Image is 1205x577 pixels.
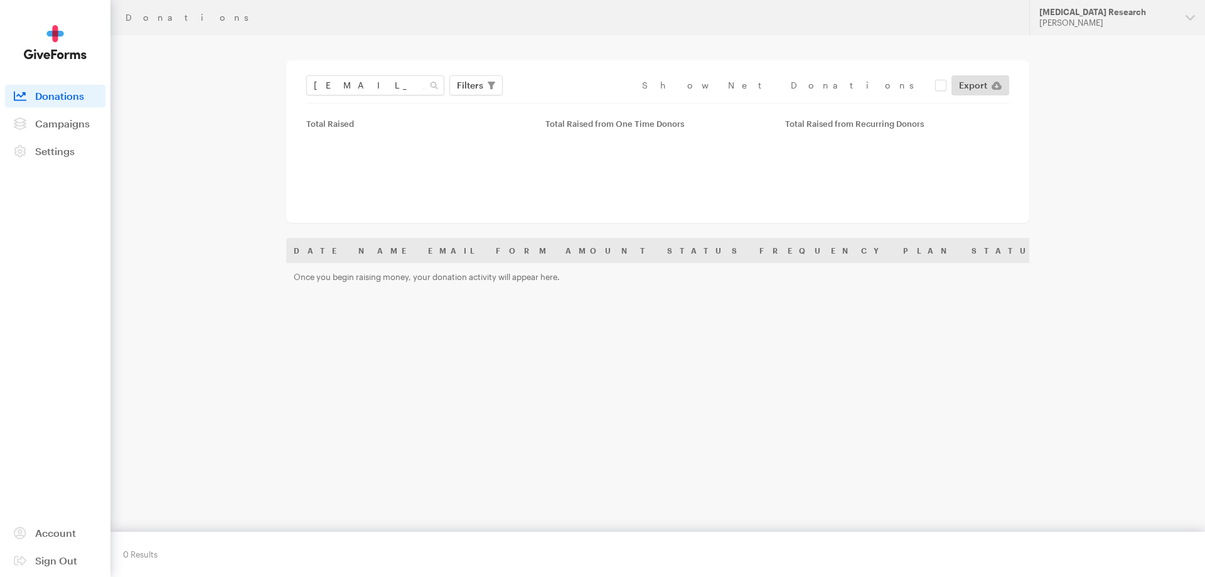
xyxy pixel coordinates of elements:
th: Plan Status [896,238,1056,263]
th: Form [488,238,558,263]
span: Donations [35,90,84,102]
div: Total Raised from Recurring Donors [785,119,1009,129]
div: 0 Results [123,544,158,564]
span: Filters [457,78,483,93]
span: Export [959,78,987,93]
a: Campaigns [5,112,105,135]
button: Filters [449,75,503,95]
span: Settings [35,145,75,157]
span: Sign Out [35,554,77,566]
div: [PERSON_NAME] [1039,18,1176,28]
a: Export [951,75,1009,95]
th: Date [286,238,351,263]
th: Amount [558,238,660,263]
a: Sign Out [5,549,105,572]
div: Total Raised [306,119,530,129]
a: Settings [5,140,105,163]
th: Frequency [752,238,896,263]
th: Name [351,238,420,263]
div: [MEDICAL_DATA] Research [1039,7,1176,18]
input: Search Name & Email [306,75,444,95]
a: Donations [5,85,105,107]
img: GiveForms [24,25,87,60]
span: Campaigns [35,117,90,129]
div: Total Raised from One Time Donors [545,119,769,129]
th: Status [660,238,752,263]
th: Email [420,238,488,263]
a: Account [5,522,105,544]
span: Account [35,527,76,539]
